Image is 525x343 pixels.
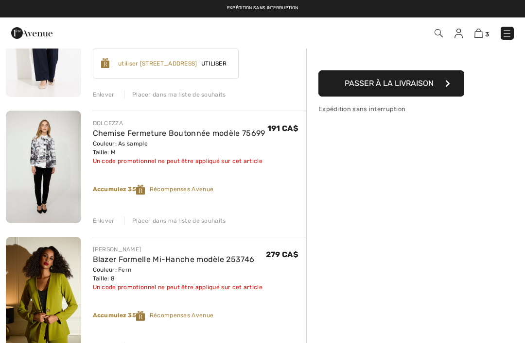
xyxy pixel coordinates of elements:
[11,23,52,43] img: 1ère Avenue
[93,129,265,138] a: Chemise Fermeture Boutonnée modèle 75699
[485,31,489,38] span: 3
[93,157,265,165] div: Un code promotionnel ne peut être appliqué sur cet article
[266,250,298,259] span: 279 CA$
[318,104,464,114] div: Expédition sans interruption
[267,124,298,133] span: 191 CA$
[93,265,262,283] div: Couleur: Fern Taille: 8
[93,139,265,157] div: Couleur: As sample Taille: M
[474,29,483,38] img: Panier d'achat
[93,311,307,321] div: Récompenses Avenue
[93,283,262,292] div: Un code promotionnel ne peut être appliqué sur cet article
[227,5,298,10] a: Expédition sans interruption
[93,90,115,99] div: Enlever
[101,58,110,68] img: Reward-Logo.svg
[93,312,150,319] strong: Accumulez 35
[136,185,145,195] img: Reward-Logo.svg
[124,90,226,99] div: Placer dans ma liste de souhaits
[455,29,463,38] img: Mes infos
[93,186,150,193] strong: Accumulez 35
[318,70,464,97] button: Passer à la livraison
[11,28,52,37] a: 1ère Avenue
[93,245,262,254] div: [PERSON_NAME]
[93,119,265,128] div: DOLCEZZA
[93,255,255,264] a: Blazer Formelle Mi-Hanche modèle 253746
[118,59,197,68] div: utiliser [STREET_ADDRESS]
[474,27,489,39] a: 3
[345,79,434,88] span: Passer à la livraison
[435,29,443,37] img: Recherche
[318,45,464,67] iframe: PayPal-paypal
[93,185,307,195] div: Récompenses Avenue
[197,59,230,68] span: Utiliser
[502,29,512,38] img: Menu
[124,216,226,225] div: Placer dans ma liste de souhaits
[6,111,81,223] img: Chemise Fermeture Boutonnée modèle 75699
[136,311,145,321] img: Reward-Logo.svg
[93,216,115,225] div: Enlever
